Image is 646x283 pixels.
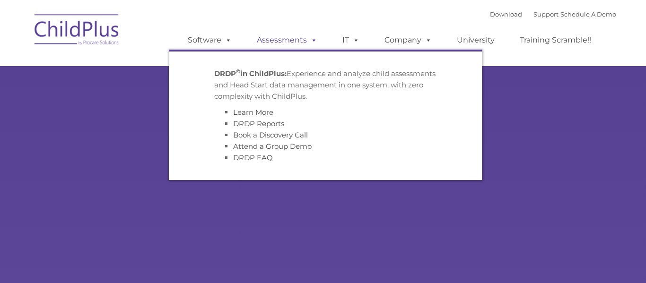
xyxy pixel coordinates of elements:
a: Download [490,10,522,18]
a: Attend a Group Demo [233,142,312,151]
sup: © [236,68,240,75]
a: Schedule A Demo [560,10,616,18]
a: University [447,31,504,50]
img: ChildPlus by Procare Solutions [30,8,124,55]
a: DRDP Reports [233,119,284,128]
a: Learn More [233,108,273,117]
a: Assessments [247,31,327,50]
p: Experience and analyze child assessments and Head Start data management in one system, with zero ... [214,68,436,102]
a: Support [533,10,559,18]
font: | [490,10,616,18]
a: Book a Discovery Call [233,130,308,139]
a: DRDP FAQ [233,153,273,162]
a: Company [375,31,441,50]
a: Software [178,31,241,50]
a: Training Scramble!! [510,31,601,50]
strong: DRDP in ChildPlus: [214,69,287,78]
a: IT [333,31,369,50]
